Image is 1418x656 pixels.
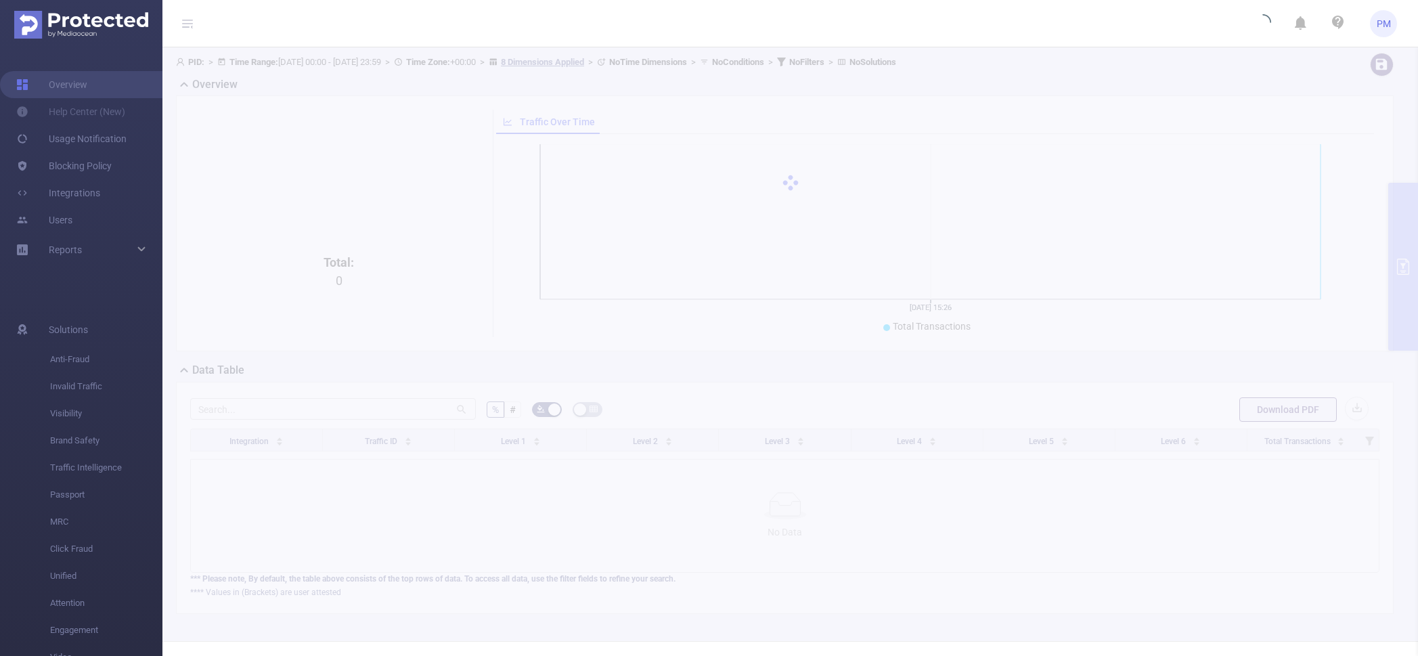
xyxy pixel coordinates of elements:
[16,179,100,206] a: Integrations
[50,563,162,590] span: Unified
[49,244,82,255] span: Reports
[50,427,162,454] span: Brand Safety
[1255,14,1271,33] i: icon: loading
[50,346,162,373] span: Anti-Fraud
[49,236,82,263] a: Reports
[50,373,162,400] span: Invalid Traffic
[50,535,162,563] span: Click Fraud
[1377,10,1391,37] span: PM
[16,71,87,98] a: Overview
[50,400,162,427] span: Visibility
[16,152,112,179] a: Blocking Policy
[49,316,88,343] span: Solutions
[50,481,162,508] span: Passport
[50,508,162,535] span: MRC
[16,206,72,234] a: Users
[16,125,127,152] a: Usage Notification
[50,454,162,481] span: Traffic Intelligence
[50,617,162,644] span: Engagement
[50,590,162,617] span: Attention
[14,11,148,39] img: Protected Media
